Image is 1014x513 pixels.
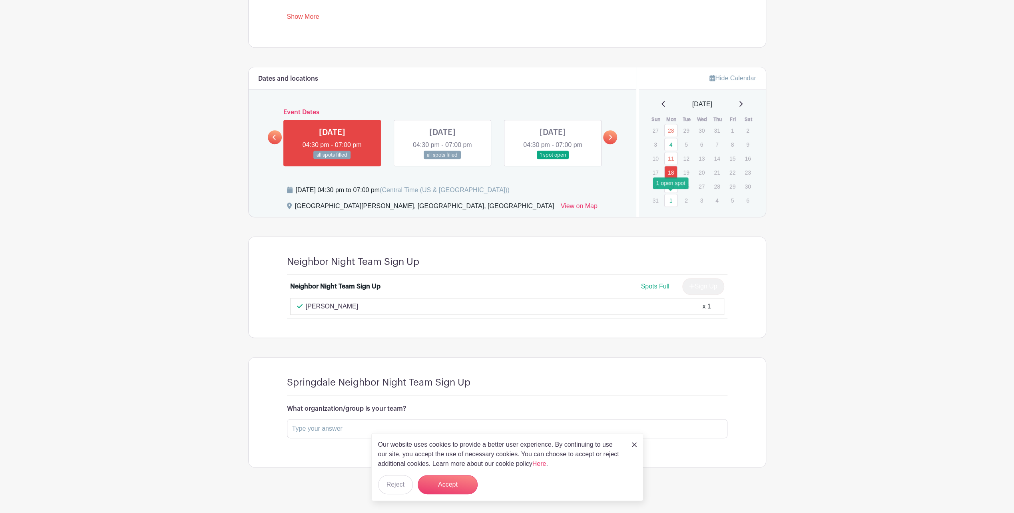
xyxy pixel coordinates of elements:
[664,138,677,151] a: 4
[649,152,662,165] p: 10
[287,405,727,413] h6: What organization/group is your team?
[532,460,546,467] a: Here
[664,152,677,165] a: 11
[741,115,756,123] th: Sat
[378,475,413,494] button: Reject
[641,283,669,290] span: Spots Full
[726,152,739,165] p: 15
[741,152,754,165] p: 16
[710,124,723,137] p: 31
[741,180,754,193] p: 30
[679,138,693,151] p: 5
[679,194,693,207] p: 2
[710,152,723,165] p: 14
[695,180,708,193] p: 27
[290,282,380,291] div: Neighbor Night Team Sign Up
[679,124,693,137] p: 29
[649,138,662,151] p: 3
[418,475,478,494] button: Accept
[695,115,710,123] th: Wed
[710,138,723,151] p: 7
[679,115,695,123] th: Tue
[695,124,708,137] p: 30
[692,99,712,109] span: [DATE]
[709,75,756,82] a: Hide Calendar
[741,138,754,151] p: 9
[741,166,754,179] p: 23
[695,166,708,179] p: 20
[679,166,693,179] p: 19
[710,166,723,179] p: 21
[710,194,723,207] p: 4
[710,180,723,193] p: 28
[649,166,662,179] p: 17
[664,124,677,137] a: 28
[726,180,739,193] p: 29
[306,302,359,311] p: [PERSON_NAME]
[632,442,637,447] img: close_button-5f87c8562297e5c2d7936805f587ecaba9071eb48480494691a3f1689db116b3.svg
[679,152,693,165] p: 12
[258,75,318,83] h6: Dates and locations
[695,138,708,151] p: 6
[296,185,510,195] div: [DATE] 04:30 pm to 07:00 pm
[695,194,708,207] p: 3
[710,115,725,123] th: Thu
[702,302,711,311] div: x 1
[664,194,677,207] a: 1
[287,256,419,268] h4: Neighbor Night Team Sign Up
[726,166,739,179] p: 22
[695,152,708,165] p: 13
[653,177,688,189] div: 1 open spot
[287,13,319,23] a: Show More
[741,194,754,207] p: 6
[648,115,664,123] th: Sun
[726,194,739,207] p: 5
[726,138,739,151] p: 8
[741,124,754,137] p: 2
[664,115,679,123] th: Mon
[649,194,662,207] p: 31
[725,115,741,123] th: Fri
[282,109,604,116] h6: Event Dates
[378,440,624,469] p: Our website uses cookies to provide a better user experience. By continuing to use our site, you ...
[649,180,662,193] p: 24
[561,201,598,214] a: View on Map
[287,377,470,388] h4: Springdale Neighbor Night Team Sign Up
[649,124,662,137] p: 27
[295,201,554,214] div: [GEOGRAPHIC_DATA][PERSON_NAME], [GEOGRAPHIC_DATA], [GEOGRAPHIC_DATA]
[380,187,510,193] span: (Central Time (US & [GEOGRAPHIC_DATA]))
[287,419,727,438] input: Type your answer
[664,166,677,179] a: 18
[726,124,739,137] p: 1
